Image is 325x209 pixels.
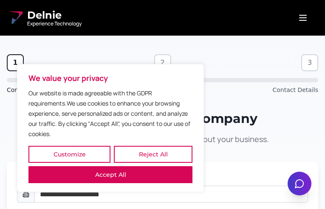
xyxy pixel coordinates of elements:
span: 2 [160,58,164,68]
span: 3 [308,58,312,68]
h1: Tell Us About Your Company [7,111,318,126]
p: Our website is made agreeable with the GDPR requirements.We use cookies to enhance your browsing ... [28,88,192,139]
button: Open chat [288,172,311,195]
button: Open menu [288,9,318,26]
img: Delnie Logo [7,9,24,26]
button: Reject All [114,146,192,163]
span: 1 [13,58,17,68]
span: Company Info [7,86,48,94]
span: Delnie [27,8,82,22]
button: Accept All [28,166,192,183]
button: Customize [28,146,110,163]
p: Let's start with some basic information about your business. [7,133,318,145]
span: Experience Technology [27,20,82,27]
p: We value your privacy [28,73,192,83]
span: Contact Details [273,86,318,94]
a: Delnie Logo Full [7,8,82,27]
